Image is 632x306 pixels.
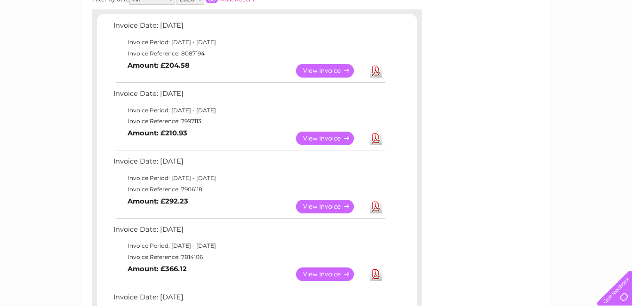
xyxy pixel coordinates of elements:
b: Amount: £210.93 [128,129,187,137]
td: Invoice Date: [DATE] [111,87,386,105]
a: View [296,64,365,78]
td: Invoice Period: [DATE] - [DATE] [111,240,386,251]
td: Invoice Reference: 7906118 [111,184,386,195]
b: Amount: £366.12 [128,265,187,273]
td: Invoice Period: [DATE] - [DATE] [111,173,386,184]
td: Invoice Date: [DATE] [111,223,386,241]
td: Invoice Reference: 7814106 [111,251,386,263]
a: Download [370,132,382,145]
a: Water [466,40,484,47]
a: Download [370,64,382,78]
td: Invoice Period: [DATE] - [DATE] [111,105,386,116]
td: Invoice Period: [DATE] - [DATE] [111,37,386,48]
a: 0333 014 3131 [455,5,520,16]
b: Amount: £204.58 [128,61,190,70]
a: Telecoms [516,40,544,47]
img: logo.png [22,24,70,53]
td: Invoice Date: [DATE] [111,155,386,173]
a: Download [370,200,382,213]
td: Invoice Reference: 7997113 [111,116,386,127]
a: View [296,132,365,145]
a: Download [370,267,382,281]
a: Energy [490,40,511,47]
a: Log out [601,40,623,47]
td: Invoice Date: [DATE] [111,19,386,37]
a: Blog [550,40,564,47]
a: View [296,267,365,281]
td: Invoice Reference: 8087194 [111,48,386,59]
b: Amount: £292.23 [128,197,188,205]
a: Contact [569,40,592,47]
a: View [296,200,365,213]
div: Clear Business is a trading name of Verastar Limited (registered in [GEOGRAPHIC_DATA] No. 3667643... [94,5,539,46]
